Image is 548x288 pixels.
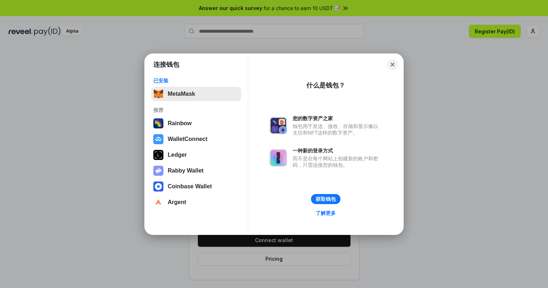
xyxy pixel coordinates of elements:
img: svg+xml,%3Csvg%20width%3D%2228%22%20height%3D%2228%22%20viewBox%3D%220%200%2028%2028%22%20fill%3D... [153,197,163,207]
button: Rabby Wallet [151,164,241,178]
div: Coinbase Wallet [168,183,212,190]
img: svg+xml,%3Csvg%20xmlns%3D%22http%3A%2F%2Fwww.w3.org%2F2000%2Fsvg%22%20fill%3D%22none%22%20viewBox... [270,149,287,166]
div: WalletConnect [168,136,208,142]
div: Ledger [168,152,187,158]
img: svg+xml,%3Csvg%20xmlns%3D%22http%3A%2F%2Fwww.w3.org%2F2000%2Fsvg%22%20fill%3D%22none%22%20viewBox... [270,117,287,134]
button: Ledger [151,148,241,162]
button: Rainbow [151,116,241,131]
div: Rabby Wallet [168,167,204,174]
button: 获取钱包 [311,194,340,204]
div: MetaMask [168,91,195,97]
img: svg+xml,%3Csvg%20width%3D%2228%22%20height%3D%2228%22%20viewBox%3D%220%200%2028%2028%22%20fill%3D... [153,134,163,144]
div: Rainbow [168,120,192,127]
img: svg+xml,%3Csvg%20fill%3D%22none%22%20height%3D%2233%22%20viewBox%3D%220%200%2035%2033%22%20width%... [153,89,163,99]
div: 获取钱包 [316,196,336,202]
div: Argent [168,199,186,206]
img: svg+xml,%3Csvg%20xmlns%3D%22http%3A%2F%2Fwww.w3.org%2F2000%2Fsvg%22%20fill%3D%22none%22%20viewBox... [153,166,163,176]
img: svg+xml,%3Csvg%20width%3D%22120%22%20height%3D%22120%22%20viewBox%3D%220%200%20120%20120%22%20fil... [153,118,163,128]
button: Close [387,60,398,70]
div: 您的数字资产之家 [293,115,382,122]
div: 一种新的登录方式 [293,147,382,154]
div: 什么是钱包？ [306,81,345,90]
div: 推荐 [153,107,239,113]
div: 已安装 [153,77,239,84]
button: Coinbase Wallet [151,179,241,194]
button: Argent [151,195,241,209]
img: svg+xml,%3Csvg%20width%3D%2228%22%20height%3D%2228%22%20viewBox%3D%220%200%2028%2028%22%20fill%3D... [153,181,163,192]
h1: 连接钱包 [153,60,179,69]
div: 钱包用于发送、接收、存储和显示像以太坊和NFT这样的数字资产。 [293,123,382,136]
button: MetaMask [151,87,241,101]
button: WalletConnect [151,132,241,146]
div: 了解更多 [316,210,336,216]
div: 而不是在每个网站上创建新的账户和密码，只需连接您的钱包。 [293,155,382,168]
a: 了解更多 [311,208,340,218]
img: svg+xml,%3Csvg%20xmlns%3D%22http%3A%2F%2Fwww.w3.org%2F2000%2Fsvg%22%20width%3D%2228%22%20height%3... [153,150,163,160]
